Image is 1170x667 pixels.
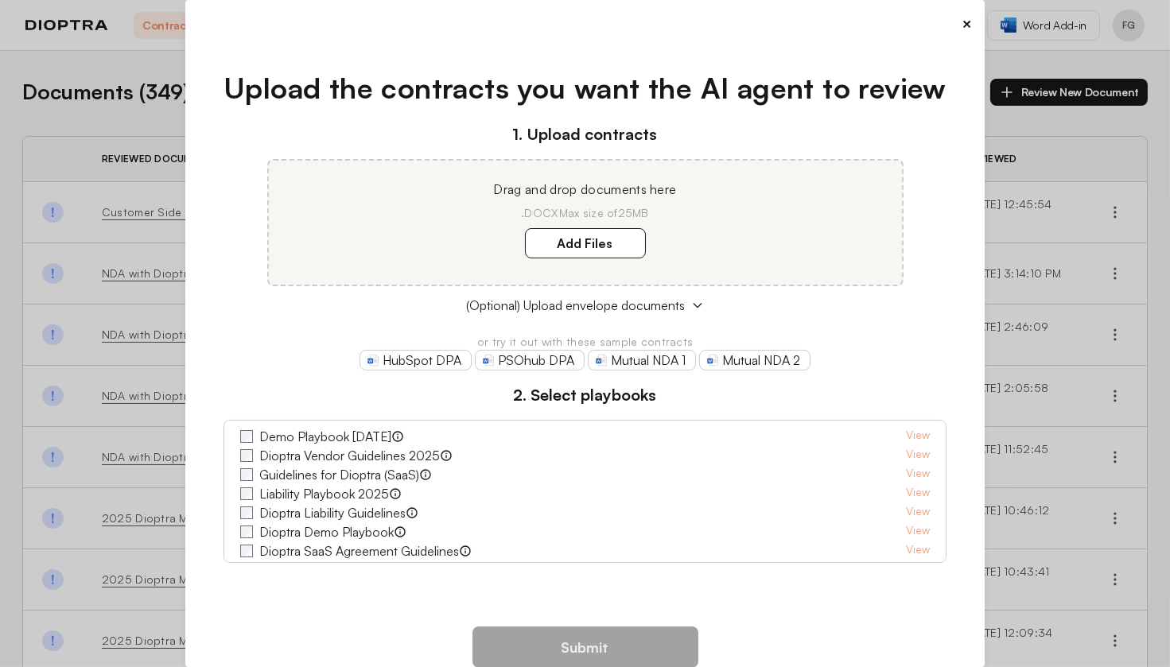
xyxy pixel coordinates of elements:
[224,296,946,315] button: (Optional) Upload envelope documents
[962,13,972,35] button: ×
[288,180,883,199] p: Drag and drop documents here
[259,446,440,465] label: Dioptra Vendor Guidelines 2025
[906,427,930,446] a: View
[906,560,930,580] a: View
[288,205,883,221] p: .DOCX Max size of 25MB
[588,350,696,370] a: Mutual NDA 1
[525,228,646,258] label: Add Files
[360,350,472,370] a: HubSpot DPA
[259,541,459,560] label: Dioptra SaaS Agreement Guidelines
[906,446,930,465] a: View
[906,484,930,503] a: View
[224,334,946,350] p: or try it out with these sample contracts
[224,67,946,110] h1: Upload the contracts you want the AI agent to review
[259,484,389,503] label: Liability Playbook 2025
[224,383,946,407] h3: 2. Select playbooks
[906,541,930,560] a: View
[906,522,930,541] a: View
[259,522,394,541] label: Dioptra Demo Playbook
[259,503,406,522] label: Dioptra Liability Guidelines
[259,465,419,484] label: Guidelines for Dioptra (SaaS)
[906,465,930,484] a: View
[699,350,810,370] a: Mutual NDA 2
[906,503,930,522] a: View
[475,350,585,370] a: PSOhub DPA
[224,122,946,146] h3: 1. Upload contracts
[259,560,437,580] label: Dioptra SaaS Vendor Guidelines
[259,427,391,446] label: Demo Playbook [DATE]
[466,296,685,315] span: (Optional) Upload envelope documents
